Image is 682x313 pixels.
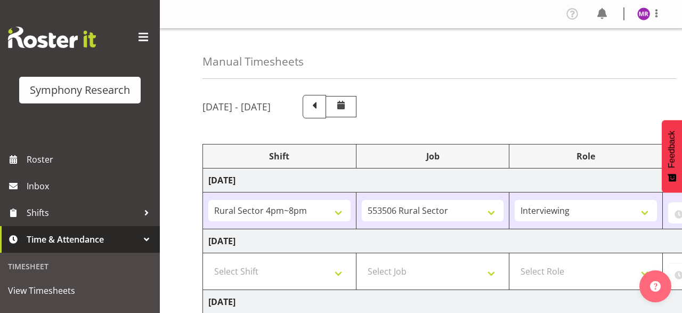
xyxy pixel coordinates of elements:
[208,150,351,163] div: Shift
[202,101,271,113] h5: [DATE] - [DATE]
[662,120,682,192] button: Feedback - Show survey
[30,82,130,98] div: Symphony Research
[202,55,304,68] h4: Manual Timesheets
[8,283,152,299] span: View Timesheets
[637,7,650,20] img: minu-rana11870.jpg
[3,277,157,304] a: View Timesheets
[27,205,139,221] span: Shifts
[362,150,504,163] div: Job
[650,281,661,292] img: help-xxl-2.png
[3,255,157,277] div: Timesheet
[8,27,96,48] img: Rosterit website logo
[27,151,155,167] span: Roster
[667,131,677,168] span: Feedback
[515,150,657,163] div: Role
[27,231,139,247] span: Time & Attendance
[27,178,155,194] span: Inbox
